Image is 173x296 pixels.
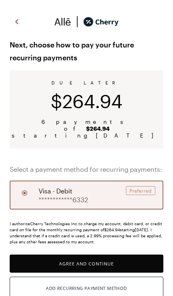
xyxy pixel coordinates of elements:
[10,164,163,174] span: Select a payment method for recurring payments:
[86,125,109,132] b: $264.94
[51,90,122,112] span: $264.94
[39,186,72,196] span: visa - debit
[126,186,155,195] div: Preferred
[10,38,163,64] span: Next, choose how to pay your future recurring payments
[51,80,122,85] span: DUE LATER
[10,221,163,245] div: I authorize Cherry Technologies Inc. to charge my account, debit card, or credit card on file for...
[12,132,161,139] span: starting [DATE]
[19,118,154,132] span: 6 payments of
[54,16,71,28] img: svg%3e
[12,16,22,28] img: svg%3e
[83,16,119,28] img: cherry_black_logo-DrOE_MJI.svg
[10,255,163,273] button: Agree and Continue
[71,16,83,28] img: svg%3e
